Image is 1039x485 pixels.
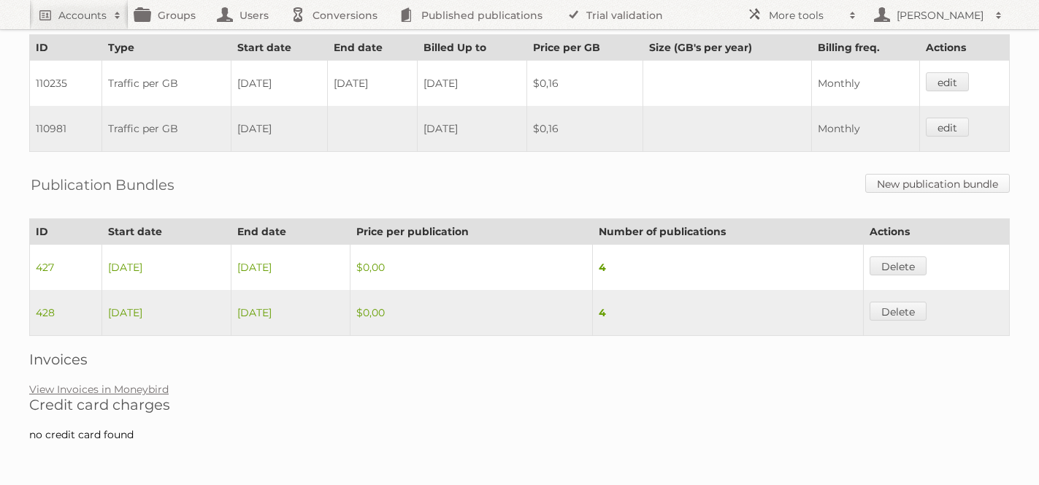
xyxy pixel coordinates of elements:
td: 110981 [30,106,102,152]
th: Price per publication [350,219,592,245]
td: [DATE] [417,106,526,152]
strong: 4 [599,306,606,319]
td: [DATE] [231,290,350,336]
th: Price per GB [527,35,643,61]
h2: Invoices [29,351,1010,368]
td: 428 [30,290,102,336]
a: edit [926,118,969,137]
th: End date [328,35,418,61]
th: End date [231,219,350,245]
td: Monthly [811,106,920,152]
td: $0,16 [527,61,643,107]
a: New publication bundle [865,174,1010,193]
th: Billed Up to [417,35,526,61]
td: [DATE] [231,106,328,152]
h2: Accounts [58,8,107,23]
td: $0,00 [350,245,592,291]
a: edit [926,72,969,91]
td: [DATE] [328,61,418,107]
td: [DATE] [231,61,328,107]
td: [DATE] [231,245,350,291]
strong: 4 [599,261,606,274]
th: ID [30,219,102,245]
td: [DATE] [102,290,231,336]
h2: More tools [769,8,842,23]
th: Size (GB's per year) [643,35,811,61]
h2: Credit card charges [29,396,1010,413]
td: [DATE] [102,245,231,291]
h2: [PERSON_NAME] [893,8,988,23]
td: $0,16 [527,106,643,152]
td: Traffic per GB [102,61,231,107]
th: Actions [920,35,1010,61]
th: Start date [231,35,328,61]
td: [DATE] [417,61,526,107]
th: Actions [863,219,1009,245]
th: Number of publications [592,219,863,245]
td: 110235 [30,61,102,107]
th: Start date [102,219,231,245]
td: $0,00 [350,290,592,336]
th: Billing freq. [811,35,920,61]
a: Delete [870,256,927,275]
th: Type [102,35,231,61]
h2: Publication Bundles [31,174,175,196]
a: Delete [870,302,927,321]
th: ID [30,35,102,61]
td: Monthly [811,61,920,107]
a: View Invoices in Moneybird [29,383,169,396]
td: 427 [30,245,102,291]
td: Traffic per GB [102,106,231,152]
